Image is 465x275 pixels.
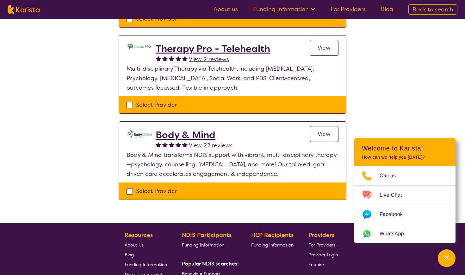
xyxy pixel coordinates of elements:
span: Funding Information [251,242,294,248]
span: Facebook [380,210,410,219]
a: View 22 reviews [189,141,232,150]
a: Blog [125,250,167,259]
img: fullstar [162,142,168,147]
a: View [310,40,338,56]
span: About Us [125,242,144,248]
img: fullstar [176,56,181,61]
span: View 2 reviews [189,55,229,63]
b: Popular NDIS searches: [182,260,239,267]
img: fullstar [162,56,168,61]
img: fullstar [176,142,181,147]
span: For Providers [308,242,335,248]
b: NDIS Participants [182,231,232,239]
img: fullstar [156,142,161,147]
img: fullstar [169,142,174,147]
a: For Providers [308,240,338,250]
a: Provider Login [308,250,338,259]
b: HCP Recipients [251,231,294,239]
span: View 22 reviews [189,142,232,149]
img: fullstar [182,56,188,61]
span: Provider Login [308,252,338,258]
img: fullstar [182,142,188,147]
span: Call us [380,171,404,181]
span: Back to search [412,6,453,13]
a: Blog [381,5,393,13]
a: For Providers [331,5,366,13]
a: View 2 reviews [189,54,229,64]
b: Providers [308,231,334,239]
a: Therapy Pro - Telehealth [156,43,270,54]
img: fullstar [169,56,174,61]
span: WhatsApp [380,229,412,239]
button: Channel Menu [438,249,456,267]
div: Channel Menu [354,138,456,243]
b: Resources [125,231,153,239]
a: Funding Information [251,240,294,250]
img: qmpolprhjdhzpcuekzqg.svg [127,129,152,137]
img: lehxprcbtunjcwin5sb4.jpg [127,43,152,50]
a: Body & Mind [156,129,232,141]
span: Blog [125,252,134,258]
a: Back to search [408,4,457,15]
span: Funding Information [182,242,224,248]
img: Karista logo [8,5,40,14]
span: Funding Information [125,262,167,267]
ul: Choose channel [354,166,456,243]
p: How can we help you [DATE]? [362,155,448,160]
a: Funding Information [182,240,236,250]
a: Funding Information [125,259,167,269]
img: fullstar [156,56,161,61]
a: About Us [125,240,167,250]
span: View [318,44,331,52]
span: Live Chat [380,190,410,200]
p: Multi-disciplinary Therapy via Telehealth, including [MEDICAL_DATA], Psychology, [MEDICAL_DATA], ... [127,64,338,93]
a: Enquire [308,259,338,269]
a: Funding Information [253,5,315,13]
a: View [310,126,338,142]
span: View [318,130,331,138]
h2: Welcome to Karista! [362,144,448,152]
a: About us [214,5,238,13]
span: Enquire [308,262,324,267]
p: Body & Mind transforms NDIS support with vibrant, multi-disciplinary therapy—psychology, counsell... [127,150,338,179]
a: Web link opens in a new tab. [354,224,456,243]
